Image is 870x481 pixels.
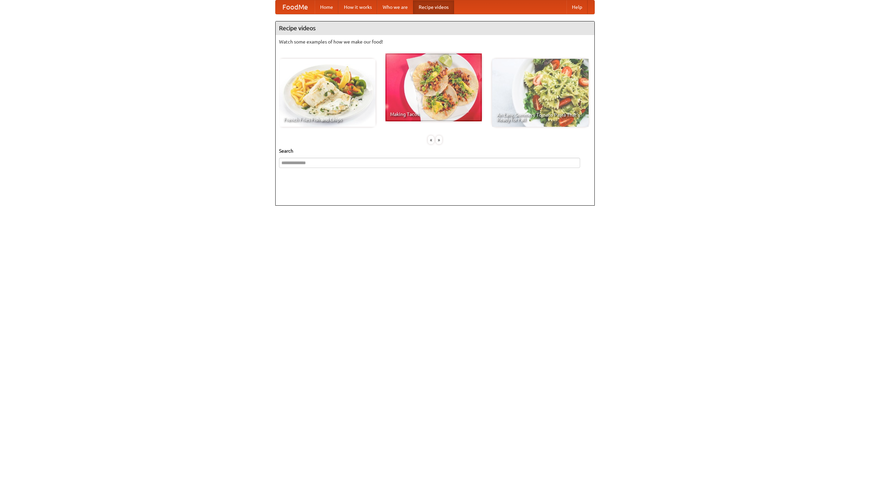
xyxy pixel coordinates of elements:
[428,136,434,144] div: «
[279,59,376,127] a: French Fries Fish and Chips
[436,136,442,144] div: »
[377,0,413,14] a: Who we are
[492,59,589,127] a: An Easy, Summery Tomato Pasta That's Ready for Fall
[279,38,591,45] p: Watch some examples of how we make our food!
[276,0,315,14] a: FoodMe
[413,0,454,14] a: Recipe videos
[567,0,588,14] a: Help
[385,53,482,121] a: Making Tacos
[390,112,477,117] span: Making Tacos
[284,117,371,122] span: French Fries Fish and Chips
[276,21,594,35] h4: Recipe videos
[497,113,584,122] span: An Easy, Summery Tomato Pasta That's Ready for Fall
[315,0,338,14] a: Home
[279,148,591,154] h5: Search
[338,0,377,14] a: How it works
